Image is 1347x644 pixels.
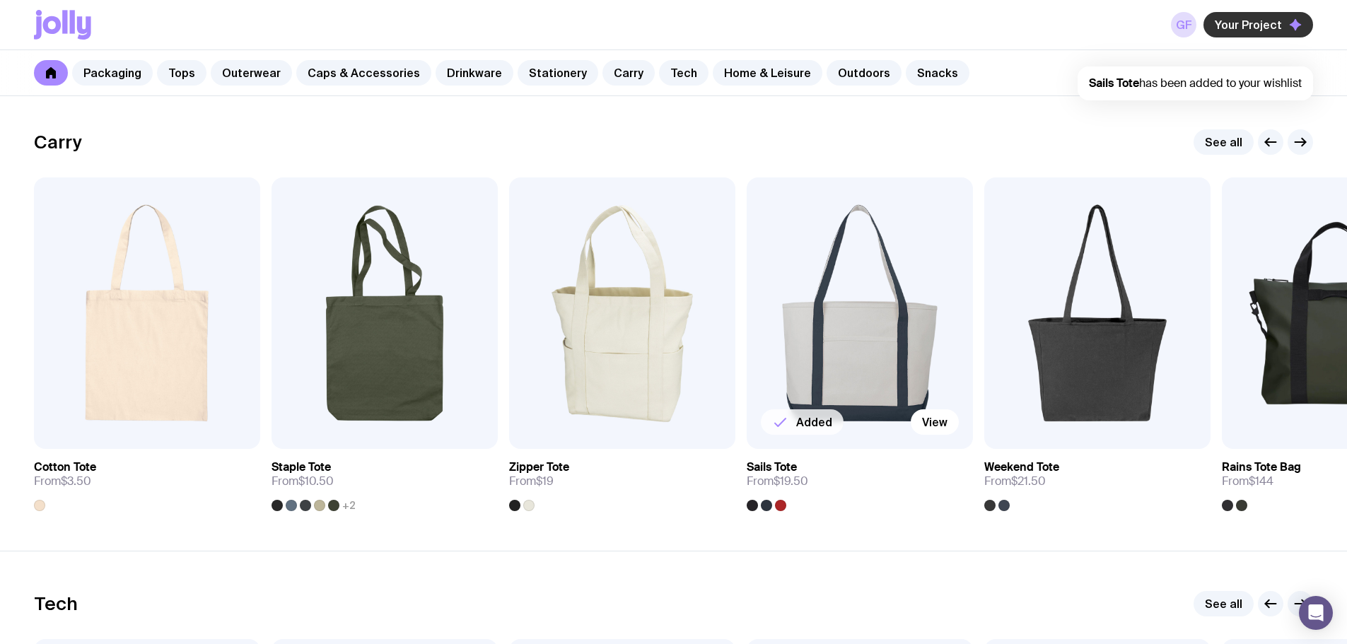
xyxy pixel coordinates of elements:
a: View [911,409,959,435]
a: Carry [602,60,655,86]
strong: Sails Tote [1089,76,1139,90]
a: Snacks [906,60,969,86]
span: $10.50 [298,474,334,488]
a: Packaging [72,60,153,86]
h3: Cotton Tote [34,460,96,474]
span: Your Project [1215,18,1282,32]
h3: Staple Tote [272,460,331,474]
a: See all [1194,129,1254,155]
span: $144 [1249,474,1273,488]
span: From [1222,474,1273,488]
span: From [984,474,1046,488]
a: Cotton ToteFrom$3.50 [34,449,260,511]
a: Sails ToteFrom$19.50 [747,449,973,511]
button: Your Project [1203,12,1313,37]
span: From [272,474,334,488]
h3: Zipper Tote [509,460,569,474]
h3: Rains Tote Bag [1222,460,1301,474]
a: Home & Leisure [713,60,822,86]
button: Added [761,409,844,435]
a: See all [1194,591,1254,616]
a: Zipper ToteFrom$19 [509,449,735,511]
h2: Tech [34,593,78,614]
a: Stationery [518,60,598,86]
span: $19.50 [774,474,808,488]
a: Drinkware [436,60,513,86]
a: Outdoors [827,60,902,86]
h3: Sails Tote [747,460,797,474]
div: Open Intercom Messenger [1299,596,1333,630]
a: Tech [659,60,709,86]
span: From [34,474,91,488]
span: From [509,474,554,488]
span: Added [796,415,832,429]
a: Tops [157,60,206,86]
span: $3.50 [61,474,91,488]
span: $21.50 [1011,474,1046,488]
a: Weekend ToteFrom$21.50 [984,449,1211,511]
a: Staple ToteFrom$10.50+2 [272,449,498,511]
a: Outerwear [211,60,292,86]
span: $19 [536,474,554,488]
a: GF [1171,12,1196,37]
h3: Weekend Tote [984,460,1059,474]
span: has been added to your wishlist [1089,76,1302,90]
span: +2 [342,500,356,511]
a: Caps & Accessories [296,60,431,86]
span: From [747,474,808,488]
h2: Carry [34,131,82,153]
